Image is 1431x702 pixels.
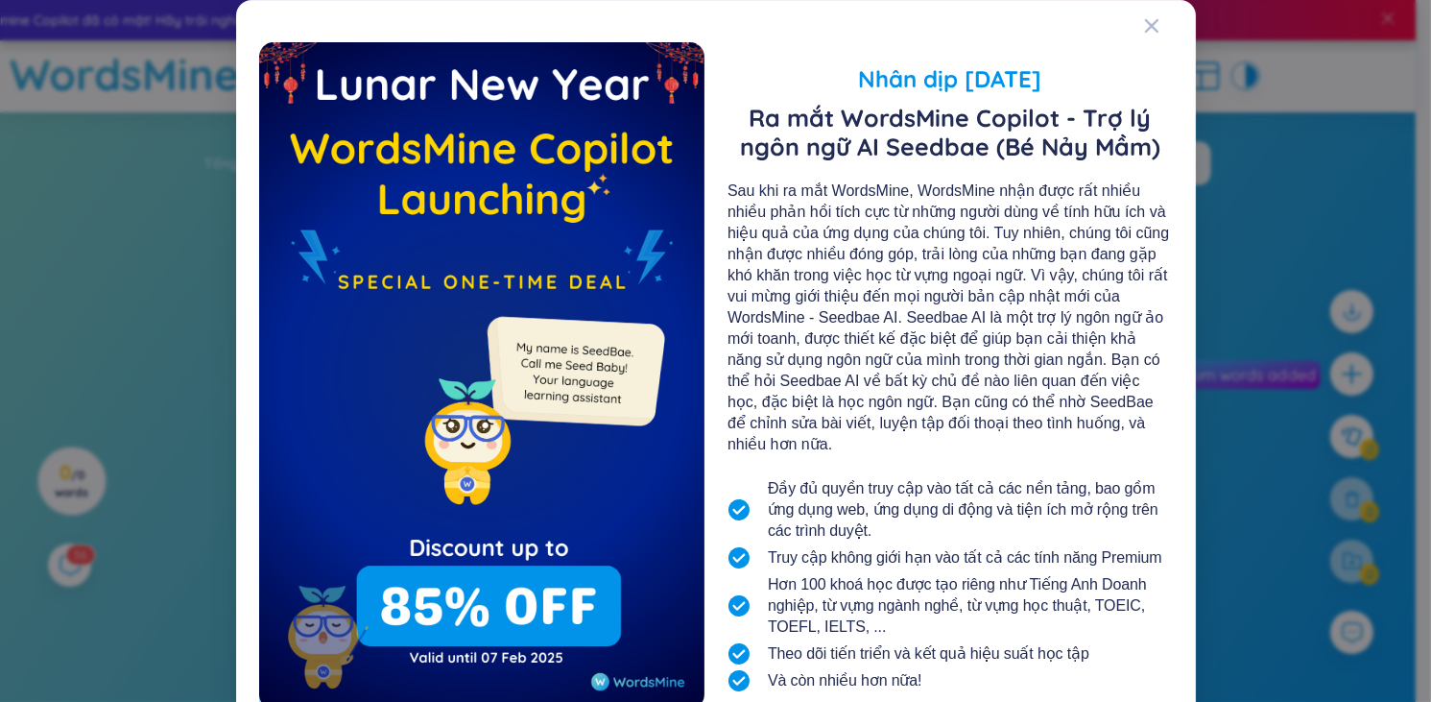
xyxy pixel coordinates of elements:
span: Nhân dịp [DATE] [727,61,1173,96]
span: Hơn 100 khoá học được tạo riêng như Tiếng Anh Doanh nghiệp, từ vựng ngành nghề, từ vựng học thuật... [768,574,1173,638]
img: minionSeedbaeMessage.35ffe99e.png [478,278,669,469]
span: Truy cập không giới hạn vào tất cả các tính năng Premium [768,547,1162,569]
span: Và còn nhiều hơn nữa! [768,670,922,691]
span: Ra mắt WordsMine Copilot - Trợ lý ngôn ngữ AI Seedbae (Bé Nảy Mầm) [727,104,1173,161]
div: Sau khi ra mắt WordsMine, WordsMine nhận được rất nhiều nhiều phản hồi tích cực từ những người dù... [727,181,1173,455]
span: Đầy đủ quyền truy cập vào tất cả các nền tảng, bao gồm ứng dụng web, ứng dụng di động và tiện ích... [768,478,1173,542]
span: Theo dõi tiến triển và kết quả hiệu suất học tập [768,643,1089,665]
